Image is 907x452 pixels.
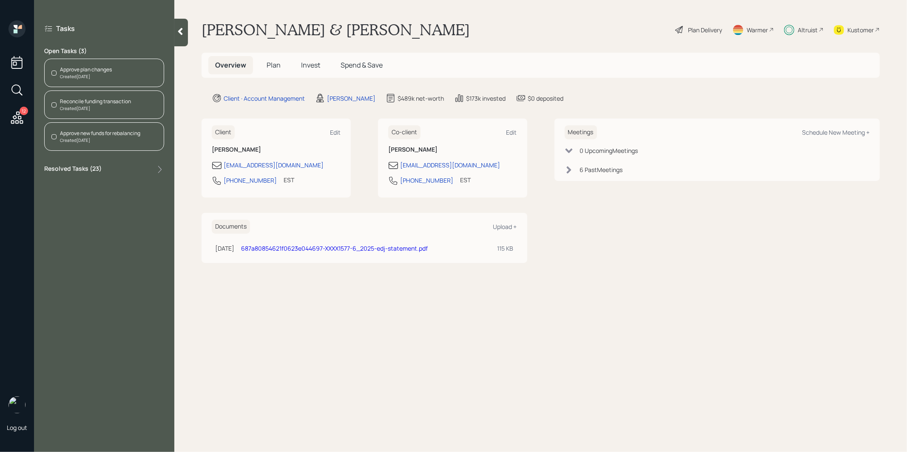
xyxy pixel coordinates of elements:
div: Edit [330,128,341,136]
div: EST [284,175,294,184]
div: Reconcile funding transaction [60,98,131,105]
span: Invest [301,60,320,70]
h6: Documents [212,220,250,234]
h6: [PERSON_NAME] [388,146,517,153]
div: [PERSON_NAME] [327,94,375,103]
div: EST [460,175,471,184]
div: Log out [7,424,27,432]
div: 115 KB [498,244,514,253]
div: $489k net-worth [398,94,444,103]
div: [EMAIL_ADDRESS][DOMAIN_NAME] [400,161,500,169]
div: Plan Delivery [688,25,722,34]
div: Created [DATE] [60,73,112,80]
div: $0 deposited [528,94,563,103]
div: $173k invested [466,94,506,103]
div: Approve plan changes [60,66,112,73]
div: 0 Upcoming Meeting s [580,146,638,155]
div: Schedule New Meeting + [802,128,870,136]
label: Resolved Tasks ( 23 ) [44,164,102,175]
div: [PHONE_NUMBER] [400,176,453,185]
div: Client · Account Management [224,94,305,103]
div: Altruist [798,25,818,34]
span: Overview [215,60,246,70]
label: Tasks [56,24,75,33]
div: Warmer [747,25,768,34]
div: 6 Past Meeting s [580,165,623,174]
h6: [PERSON_NAME] [212,146,341,153]
div: Upload + [493,223,517,231]
div: Approve new funds for rebalancing [60,130,140,137]
div: 12 [20,107,28,115]
h6: Meetings [565,125,597,139]
div: Edit [506,128,517,136]
h6: Co-client [388,125,421,139]
div: Created [DATE] [60,137,140,144]
div: [PHONE_NUMBER] [224,176,277,185]
div: Created [DATE] [60,105,131,112]
div: Kustomer [847,25,874,34]
h1: [PERSON_NAME] & [PERSON_NAME] [202,20,470,39]
div: [EMAIL_ADDRESS][DOMAIN_NAME] [224,161,324,169]
div: [DATE] [215,244,234,253]
span: Spend & Save [341,60,383,70]
label: Open Tasks ( 3 ) [44,47,164,55]
h6: Client [212,125,235,139]
img: treva-nostdahl-headshot.png [9,396,26,413]
span: Plan [267,60,281,70]
a: 687a80854621f0623e044697-XXXX1577-6_2025-edj-statement.pdf [241,244,428,252]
